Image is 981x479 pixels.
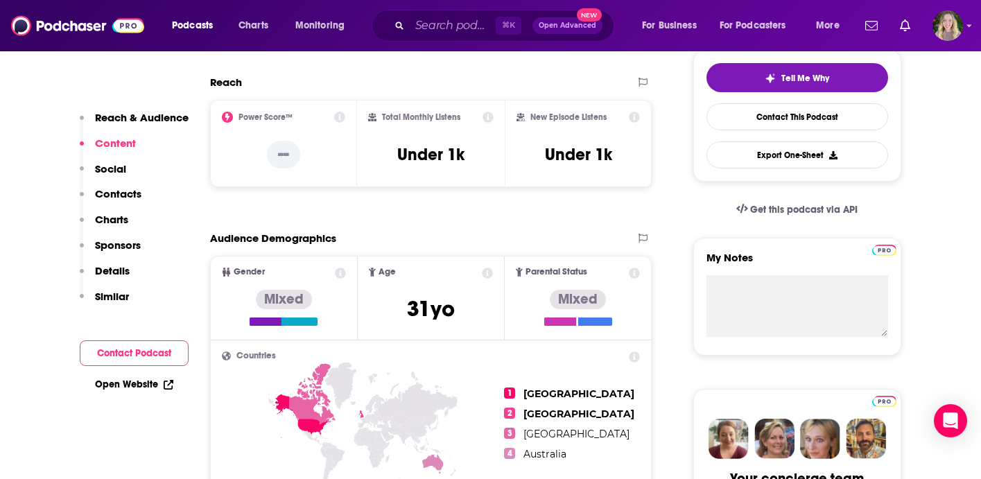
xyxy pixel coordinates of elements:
span: Gender [234,268,265,277]
h2: Total Monthly Listens [382,112,460,122]
p: Reach & Audience [95,111,189,124]
a: Pro website [872,243,896,256]
p: Similar [95,290,129,303]
button: Open AdvancedNew [532,17,602,34]
button: open menu [286,15,363,37]
h2: Power Score™ [238,112,293,122]
span: Monitoring [295,16,345,35]
span: 2 [504,408,515,419]
button: open menu [162,15,231,37]
button: open menu [711,15,806,37]
span: ⌘ K [496,17,521,35]
span: Get this podcast via API [750,204,858,216]
button: Charts [80,213,128,238]
span: 1 [504,387,515,399]
button: Contacts [80,187,141,213]
h2: Audience Demographics [210,232,336,245]
button: Contact Podcast [80,340,189,366]
label: My Notes [706,251,888,275]
p: Charts [95,213,128,226]
span: 4 [504,448,515,459]
h2: Reach [210,76,242,89]
p: Sponsors [95,238,141,252]
img: Podchaser Pro [872,396,896,407]
button: tell me why sparkleTell Me Why [706,63,888,92]
div: Search podcasts, credits, & more... [385,10,627,42]
p: Details [95,264,130,277]
span: Countries [236,351,276,360]
a: Contact This Podcast [706,103,888,130]
button: open menu [806,15,857,37]
h2: New Episode Listens [530,112,607,122]
img: Podchaser Pro [872,245,896,256]
a: Show notifications dropdown [894,14,916,37]
a: Pro website [872,394,896,407]
p: Content [95,137,136,150]
button: open menu [632,15,714,37]
p: -- [267,141,300,168]
span: [GEOGRAPHIC_DATA] [523,408,634,420]
img: Barbara Profile [754,419,795,459]
span: Tell Me Why [781,73,829,84]
button: Details [80,264,130,290]
img: Jon Profile [846,419,886,459]
img: tell me why sparkle [765,73,776,84]
span: Charts [238,16,268,35]
span: For Podcasters [720,16,786,35]
span: For Business [642,16,697,35]
p: Contacts [95,187,141,200]
button: Content [80,137,136,162]
span: Parental Status [526,268,587,277]
span: Age [379,268,396,277]
span: 3 [504,428,515,439]
button: Similar [80,290,129,315]
div: Mixed [550,290,606,309]
button: Reach & Audience [80,111,189,137]
a: Charts [229,15,277,37]
button: Export One-Sheet [706,141,888,168]
img: Podchaser - Follow, Share and Rate Podcasts [11,12,144,39]
img: Jules Profile [800,419,840,459]
div: Open Intercom Messenger [934,404,967,437]
a: Open Website [95,378,173,390]
button: Sponsors [80,238,141,264]
img: User Profile [932,10,963,41]
p: Social [95,162,126,175]
span: Open Advanced [539,22,596,29]
span: [GEOGRAPHIC_DATA] [523,428,630,440]
h3: Under 1k [545,144,612,165]
span: 31 yo [407,295,455,322]
a: Show notifications dropdown [860,14,883,37]
input: Search podcasts, credits, & more... [410,15,496,37]
span: Logged in as lauren19365 [932,10,963,41]
span: Podcasts [172,16,213,35]
button: Show profile menu [932,10,963,41]
button: Social [80,162,126,188]
img: Sydney Profile [709,419,749,459]
span: New [577,8,602,21]
span: Australia [523,448,566,460]
span: More [816,16,840,35]
div: Mixed [256,290,312,309]
a: Get this podcast via API [725,193,869,227]
h3: Under 1k [397,144,465,165]
span: [GEOGRAPHIC_DATA] [523,387,634,400]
